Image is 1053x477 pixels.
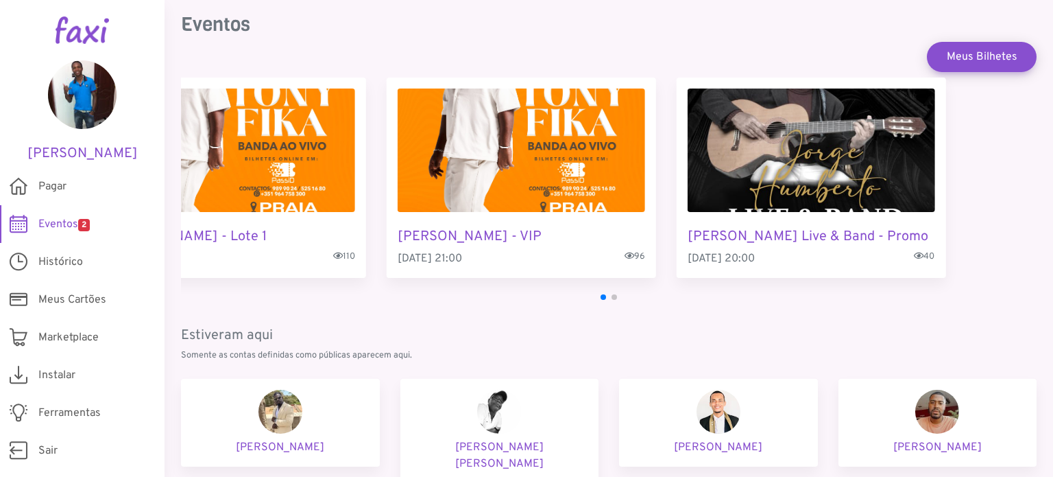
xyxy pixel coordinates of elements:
[38,443,58,459] span: Sair
[688,229,935,245] h5: [PERSON_NAME] Live & Band - Promo
[398,251,645,267] p: [DATE] 21:00
[927,42,1037,72] a: Meus Bilhetes
[78,219,90,231] span: 2
[697,390,740,434] img: Adnilson Medina
[97,78,366,278] div: 2 / 4
[38,292,106,308] span: Meus Cartões
[38,178,66,195] span: Pagar
[398,89,645,212] img: TONY FIKA - VIP
[387,78,656,278] div: 3 / 4
[677,78,946,278] div: 4 / 4
[108,89,355,212] img: TONY FIKA - Lote 1
[914,251,934,264] span: 40
[477,390,521,434] img: Gil Alberto Garcia Varela
[387,78,656,278] a: TONY FIKA - VIP [PERSON_NAME] - VIP [DATE] 21:0096
[21,146,144,162] h5: [PERSON_NAME]
[601,294,606,300] span: Go to slide 1
[612,294,617,300] span: Go to slide 2
[333,251,355,264] span: 110
[21,60,144,162] a: [PERSON_NAME]
[398,229,645,245] h5: [PERSON_NAME] - VIP
[181,349,1037,362] p: Somente as contas definidas como públicas aparecem aqui.
[38,405,101,421] span: Ferramentas
[181,379,380,467] a: Anax Andrade [PERSON_NAME]
[630,439,807,456] p: [PERSON_NAME]
[38,254,83,270] span: Histórico
[411,439,588,472] p: [PERSON_NAME] [PERSON_NAME]
[108,251,355,267] p: [DATE] 21:00
[97,78,366,278] a: TONY FIKA - Lote 1 [PERSON_NAME] - Lote 1 [DATE] 21:00110
[688,89,935,212] img: Jorge Humberto Live & Band - Promo
[677,78,946,278] a: Jorge Humberto Live & Band - Promo [PERSON_NAME] Live & Band - Promo [DATE] 20:0040
[625,251,645,264] span: 96
[688,251,935,267] p: [DATE] 20:00
[619,379,818,467] a: Adnilson Medina [PERSON_NAME]
[838,379,1037,467] a: Adilson Moreira [PERSON_NAME]
[38,329,99,346] span: Marketplace
[108,229,355,245] h5: [PERSON_NAME] - Lote 1
[181,327,1037,344] h5: Estiveram aqui
[258,390,302,434] img: Anax Andrade
[181,13,1037,36] h3: Eventos
[38,216,90,233] span: Eventos
[192,439,369,456] p: [PERSON_NAME]
[38,367,75,384] span: Instalar
[915,390,959,434] img: Adilson Moreira
[849,439,1026,456] p: [PERSON_NAME]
